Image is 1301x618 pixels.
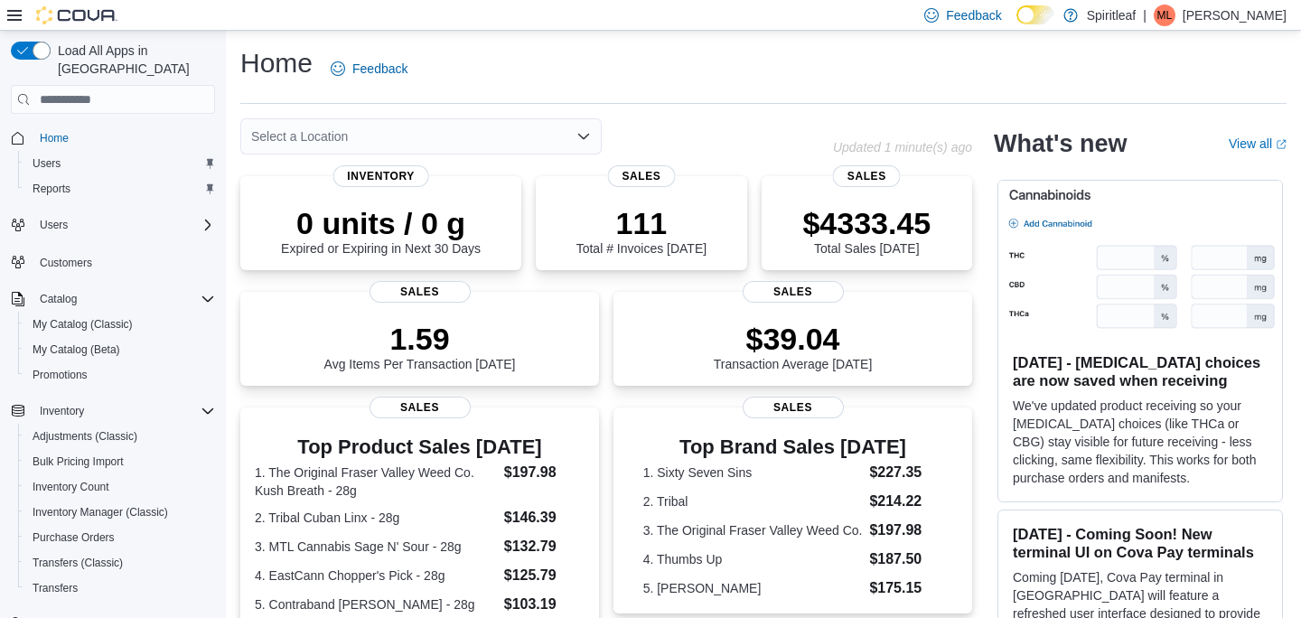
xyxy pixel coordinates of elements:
[504,565,585,586] dd: $125.79
[33,182,70,196] span: Reports
[33,250,215,273] span: Customers
[25,314,140,335] a: My Catalog (Classic)
[25,426,145,447] a: Adjustments (Classic)
[1013,525,1268,561] h3: [DATE] - Coming Soon! New terminal UI on Cova Pay terminals
[576,205,707,256] div: Total # Invoices [DATE]
[25,178,78,200] a: Reports
[255,463,497,500] dt: 1. The Original Fraser Valley Weed Co. Kush Breath - 28g
[802,205,931,256] div: Total Sales [DATE]
[643,579,863,597] dt: 5. [PERSON_NAME]
[25,339,215,360] span: My Catalog (Beta)
[994,129,1127,158] h2: What's new
[25,451,131,473] a: Bulk Pricing Import
[33,368,88,382] span: Promotions
[833,140,972,154] p: Updated 1 minute(s) ago
[40,131,69,145] span: Home
[33,454,124,469] span: Bulk Pricing Import
[714,321,873,357] p: $39.04
[25,426,215,447] span: Adjustments (Classic)
[33,317,133,332] span: My Catalog (Classic)
[869,520,942,541] dd: $197.98
[869,577,942,599] dd: $175.15
[25,577,215,599] span: Transfers
[869,491,942,512] dd: $214.22
[946,6,1001,24] span: Feedback
[25,501,215,523] span: Inventory Manager (Classic)
[4,125,222,151] button: Home
[323,51,415,87] a: Feedback
[33,126,215,149] span: Home
[4,398,222,424] button: Inventory
[40,256,92,270] span: Customers
[324,321,516,371] div: Avg Items Per Transaction [DATE]
[1013,397,1268,487] p: We've updated product receiving so your [MEDICAL_DATA] choices (like THCa or CBG) stay visible fo...
[25,476,215,498] span: Inventory Count
[33,156,61,171] span: Users
[25,527,215,548] span: Purchase Orders
[1157,5,1173,26] span: ML
[25,552,215,574] span: Transfers (Classic)
[18,151,222,176] button: Users
[281,205,481,256] div: Expired or Expiring in Next 30 Days
[25,501,175,523] a: Inventory Manager (Classic)
[281,205,481,241] p: 0 units / 0 g
[25,153,68,174] a: Users
[643,463,863,482] dt: 1. Sixty Seven Sins
[51,42,215,78] span: Load All Apps in [GEOGRAPHIC_DATA]
[33,530,115,545] span: Purchase Orders
[33,556,123,570] span: Transfers (Classic)
[1087,5,1136,26] p: Spiritleaf
[18,576,222,601] button: Transfers
[1183,5,1287,26] p: [PERSON_NAME]
[4,212,222,238] button: Users
[743,281,844,303] span: Sales
[18,337,222,362] button: My Catalog (Beta)
[18,362,222,388] button: Promotions
[1143,5,1147,26] p: |
[33,342,120,357] span: My Catalog (Beta)
[18,449,222,474] button: Bulk Pricing Import
[370,281,471,303] span: Sales
[833,165,901,187] span: Sales
[1013,353,1268,389] h3: [DATE] - [MEDICAL_DATA] choices are now saved when receiving
[18,550,222,576] button: Transfers (Classic)
[255,566,497,585] dt: 4. EastCann Chopper's Pick - 28g
[504,594,585,615] dd: $103.19
[18,500,222,525] button: Inventory Manager (Classic)
[743,397,844,418] span: Sales
[25,178,215,200] span: Reports
[33,581,78,595] span: Transfers
[1016,24,1017,25] span: Dark Mode
[643,492,863,510] dt: 2. Tribal
[25,527,122,548] a: Purchase Orders
[25,364,95,386] a: Promotions
[607,165,675,187] span: Sales
[25,364,215,386] span: Promotions
[255,509,497,527] dt: 2. Tribal Cuban Linx - 28g
[352,60,407,78] span: Feedback
[576,205,707,241] p: 111
[40,404,84,418] span: Inventory
[255,595,497,613] dt: 5. Contraband [PERSON_NAME] - 28g
[40,292,77,306] span: Catalog
[332,165,429,187] span: Inventory
[18,424,222,449] button: Adjustments (Classic)
[714,321,873,371] div: Transaction Average [DATE]
[869,462,942,483] dd: $227.35
[33,214,215,236] span: Users
[33,252,99,274] a: Customers
[25,153,215,174] span: Users
[504,507,585,529] dd: $146.39
[25,314,215,335] span: My Catalog (Classic)
[240,45,313,81] h1: Home
[25,577,85,599] a: Transfers
[255,538,497,556] dt: 3. MTL Cannabis Sage N' Sour - 28g
[4,248,222,275] button: Customers
[25,552,130,574] a: Transfers (Classic)
[18,176,222,201] button: Reports
[25,339,127,360] a: My Catalog (Beta)
[1229,136,1287,151] a: View allExternal link
[33,288,215,310] span: Catalog
[18,312,222,337] button: My Catalog (Classic)
[255,436,585,458] h3: Top Product Sales [DATE]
